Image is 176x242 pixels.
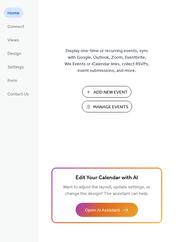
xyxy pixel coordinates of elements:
span: Form [8,78,17,84]
span: Home [8,10,19,17]
span: Edit Your Calendar with AI [76,174,138,182]
span: Display one-time or recurring events, sync with Google, Outlook, Zoom, Eventbrite, Wix Events or ... [65,48,149,74]
span: Manage Events [93,104,128,110]
span: Views [8,37,19,44]
span: Design [8,51,21,57]
a: Design [4,48,25,58]
span: Contact Us [8,91,29,98]
button: Open AI Assistant [76,203,138,217]
a: Form [4,75,21,85]
span: Open AI Assistant [85,207,120,214]
span: Connect [8,24,24,30]
span: Want to adjust the layout, update settings, or change the design? The assistant can help. [63,183,150,198]
a: Home [4,8,23,18]
a: Views [4,35,23,45]
a: Settings [4,62,28,72]
button: Manage Events [82,101,132,112]
button: Add New Event [82,86,131,98]
a: Contact Us [4,89,33,99]
a: Connect [4,21,28,31]
span: Settings [8,64,24,71]
span: Add New Event [93,89,128,96]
